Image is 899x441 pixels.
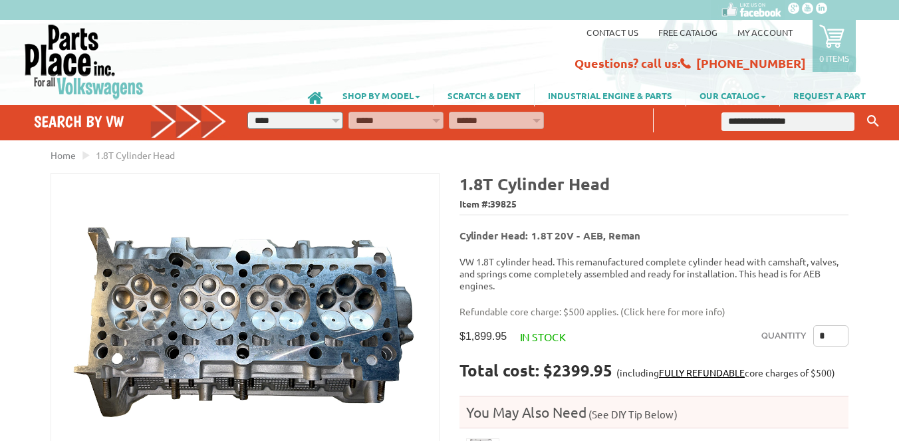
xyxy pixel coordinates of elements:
[459,305,838,319] p: Refundable core charge: $500 applies. ( )
[520,330,566,343] span: In stock
[819,53,849,64] p: 0 items
[624,305,722,317] a: Click here for more info
[459,173,610,194] b: 1.8T Cylinder Head
[535,84,686,106] a: INDUSTRIAL ENGINE & PARTS
[863,110,883,132] button: Keyword Search
[459,330,507,343] span: $1,899.95
[813,20,856,72] a: 0 items
[658,27,717,38] a: Free Catalog
[96,149,175,161] span: 1.8T Cylinder Head
[616,367,835,378] span: (including core charges of $500)
[434,84,534,106] a: SCRATCH & DENT
[686,84,779,106] a: OUR CATALOG
[329,84,434,106] a: SHOP BY MODEL
[34,112,227,131] h4: Search by VW
[459,229,640,242] b: Cylinder Head: 1.8T 20V - AEB, Reman
[490,198,517,210] span: 39825
[586,408,678,420] span: (See DIY Tip Below)
[459,403,848,421] h4: You May Also Need
[586,27,638,38] a: Contact us
[459,360,612,380] strong: Total cost: $2399.95
[780,84,879,106] a: REQUEST A PART
[761,325,807,347] label: Quantity
[659,367,745,378] a: FULLY REFUNDABLE
[459,255,848,291] p: VW 1.8T cylinder head. This remanufactured complete cylinder head with camshaft, valves, and spri...
[459,195,848,214] span: Item #:
[51,149,76,161] a: Home
[23,23,145,100] img: Parts Place Inc!
[737,27,793,38] a: My Account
